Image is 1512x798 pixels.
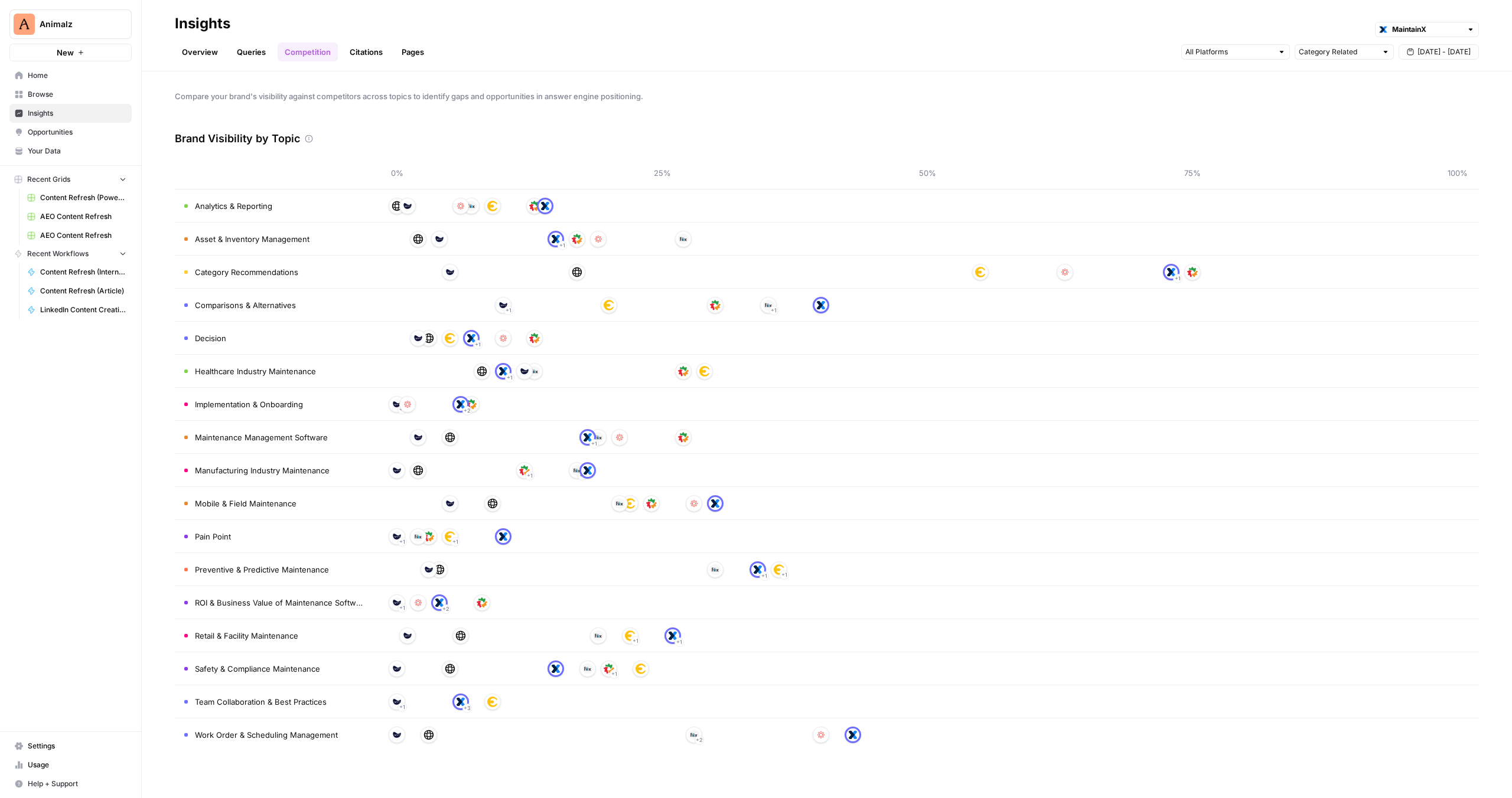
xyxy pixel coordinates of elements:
span: Asset & Inventory Management [195,233,309,245]
a: LinkedIn Content Creation [22,300,132,319]
span: + 1 [611,668,617,680]
a: AEO Content Refresh [22,207,132,226]
span: 100% [1446,167,1469,179]
span: ROI & Business Value of Maintenance Software [195,597,366,609]
h3: Brand Visibility by Topic [175,130,300,147]
span: Opportunities [28,127,126,138]
img: 10ios7bfwjeaws6qamffafmdw8pz [413,432,423,443]
img: j0n4nj9spordaxbxy3ruusrzow50 [498,333,509,344]
img: fvway7fnys9uyq3nrsp43g6qe7rd [848,730,858,740]
img: fvway7fnys9uyq3nrsp43g6qe7rd [710,498,721,509]
img: 3inzxla7at1wjheoq6v3eh8659hl [763,300,774,310]
span: LinkedIn Content Creation [40,305,126,315]
a: Home [9,66,132,85]
a: Content Refresh (Power Agents) Grid [22,188,132,207]
img: 10ios7bfwjeaws6qamffafmdw8pz [392,597,402,608]
span: + 1 [507,372,513,384]
span: + 1 [559,240,565,251]
span: Recent Workflows [27,248,89,259]
img: 10ios7bfwjeaws6qamffafmdw8pz [392,663,402,674]
img: 3inzxla7at1wjheoq6v3eh8659hl [678,234,689,244]
button: Recent Workflows [9,245,132,263]
a: Pages [395,42,431,61]
span: + 1 [399,536,405,548]
input: Category Related [1299,46,1377,58]
img: 10ios7bfwjeaws6qamffafmdw8pz [392,399,402,410]
img: fvway7fnys9uyq3nrsp43g6qe7rd [816,300,826,310]
img: Animalz Logo [14,14,35,35]
img: 10ios7bfwjeaws6qamffafmdw8pz [392,696,402,707]
span: AEO Content Refresh [40,211,126,222]
img: 3inzxla7at1wjheoq6v3eh8659hl [413,531,423,542]
span: + 1 [527,470,533,482]
img: fvway7fnys9uyq3nrsp43g6qe7rd [550,663,561,674]
img: j0n4nj9spordaxbxy3ruusrzow50 [455,201,466,211]
img: 10ios7bfwjeaws6qamffafmdw8pz [402,630,413,641]
span: + 2 [464,405,471,417]
span: + 1 [475,339,481,351]
img: fvway7fnys9uyq3nrsp43g6qe7rd [498,366,509,377]
img: eyq06ecd38vob3ttrotvumdawkaz [423,531,434,542]
img: vp90dy29337938vekp01ueniiakj [625,498,636,509]
div: Insights [175,14,230,33]
img: fvway7fnys9uyq3nrsp43g6qe7rd [455,399,466,410]
img: vp90dy29337938vekp01ueniiakj [975,267,986,277]
span: Insights [28,108,126,119]
span: + 2 [442,603,449,615]
span: + 1 [761,570,767,582]
span: Safety & Compliance Maintenance [195,663,320,675]
span: + 1 [579,470,585,482]
span: + 1 [1175,273,1181,284]
a: Overview [175,42,225,61]
span: Implementation & Onboarding [195,398,303,410]
span: + 1 [399,602,405,614]
a: AEO Content Refresh [22,226,132,245]
span: + 1 [591,438,597,450]
span: + 2 [696,734,703,746]
img: vp90dy29337938vekp01ueniiakj [445,333,455,344]
img: vp90dy29337938vekp01ueniiakj [487,201,498,211]
span: 25% [650,167,674,179]
span: Decision [195,332,226,344]
span: + 1 [399,404,405,416]
span: Content Refresh (Power Agents) Grid [40,192,126,203]
span: Compare your brand's visibility against competitors across topics to identify gaps and opportunit... [175,90,1479,102]
img: fvway7fnys9uyq3nrsp43g6qe7rd [434,597,445,608]
a: Opportunities [9,123,132,142]
span: Content Refresh (Article) [40,286,126,296]
img: 10ios7bfwjeaws6qamffafmdw8pz [402,201,413,211]
span: Comparisons & Alternatives [195,299,296,311]
img: fvway7fnys9uyq3nrsp43g6qe7rd [582,465,593,476]
span: + 1 [771,305,777,316]
span: New [57,47,74,58]
img: fvway7fnys9uyq3nrsp43g6qe7rd [466,333,477,344]
img: vp90dy29337938vekp01ueniiakj [625,630,636,641]
a: Insights [9,104,132,123]
img: eyq06ecd38vob3ttrotvumdawkaz [519,465,530,476]
a: Settings [9,737,132,756]
img: eyq06ecd38vob3ttrotvumdawkaz [710,300,721,310]
span: Help + Support [28,779,126,789]
img: eyq06ecd38vob3ttrotvumdawkaz [529,333,540,344]
img: 3inzxla7at1wjheoq6v3eh8659hl [710,564,721,575]
img: 10ios7bfwjeaws6qamffafmdw8pz [392,531,402,542]
span: Work Order & Scheduling Management [195,729,338,741]
img: vp90dy29337938vekp01ueniiakj [636,663,646,674]
span: Maintenance Management Software [195,431,328,443]
a: Competition [278,42,338,61]
span: Pain Point [195,531,231,542]
img: eyq06ecd38vob3ttrotvumdawkaz [646,498,657,509]
button: Recent Grids [9,171,132,188]
img: eyq06ecd38vob3ttrotvumdawkaz [572,234,582,244]
button: New [9,44,132,61]
span: 50% [915,167,939,179]
span: Analytics & Reporting [195,200,272,212]
img: 10ios7bfwjeaws6qamffafmdw8pz [445,267,455,277]
a: Content Refresh (Internal Links & Meta) [22,263,132,282]
img: 10ios7bfwjeaws6qamffafmdw8pz [423,564,434,575]
img: 3inzxla7at1wjheoq6v3eh8659hl [614,498,625,509]
img: 3inzxla7at1wjheoq6v3eh8659hl [593,432,604,443]
button: Help + Support [9,774,132,793]
span: + 1 [506,305,511,316]
a: Content Refresh (Article) [22,282,132,300]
